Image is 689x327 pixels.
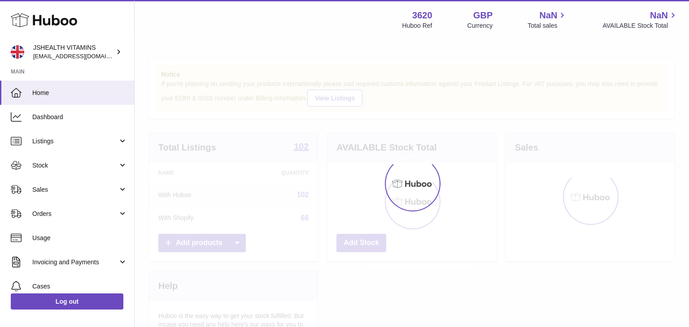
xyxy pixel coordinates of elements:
img: internalAdmin-3620@internal.huboo.com [11,45,24,59]
span: Orders [32,210,118,218]
span: Home [32,89,127,97]
span: Listings [32,137,118,146]
span: Dashboard [32,113,127,121]
span: Usage [32,234,127,242]
span: Sales [32,185,118,194]
strong: 3620 [412,9,432,22]
span: Total sales [528,22,567,30]
strong: GBP [473,9,493,22]
span: AVAILABLE Stock Total [602,22,678,30]
div: JSHEALTH VITAMINS [33,43,114,60]
span: Stock [32,161,118,170]
div: Huboo Ref [402,22,432,30]
a: NaN Total sales [528,9,567,30]
span: Invoicing and Payments [32,258,118,267]
span: NaN [539,9,557,22]
span: Cases [32,282,127,291]
div: Currency [467,22,493,30]
a: NaN AVAILABLE Stock Total [602,9,678,30]
a: Log out [11,293,123,310]
span: [EMAIL_ADDRESS][DOMAIN_NAME] [33,52,132,60]
span: NaN [650,9,668,22]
